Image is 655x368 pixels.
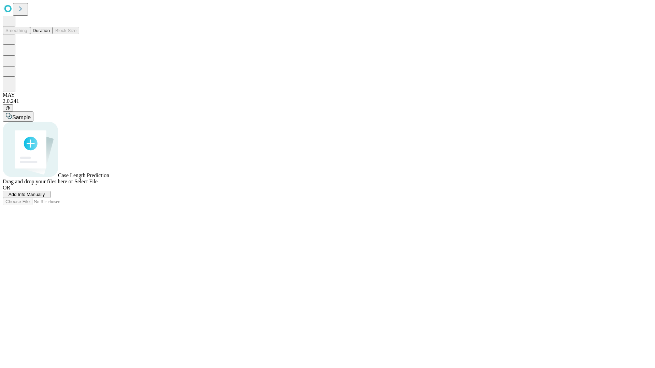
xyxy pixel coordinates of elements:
[74,179,98,184] span: Select File
[3,27,30,34] button: Smoothing
[3,185,10,190] span: OR
[3,191,50,198] button: Add Info Manually
[3,179,73,184] span: Drag and drop your files here or
[12,114,31,120] span: Sample
[53,27,79,34] button: Block Size
[3,98,652,104] div: 2.0.241
[58,172,109,178] span: Case Length Prediction
[3,104,13,111] button: @
[9,192,45,197] span: Add Info Manually
[30,27,53,34] button: Duration
[5,105,10,110] span: @
[3,111,33,122] button: Sample
[3,92,652,98] div: MAY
